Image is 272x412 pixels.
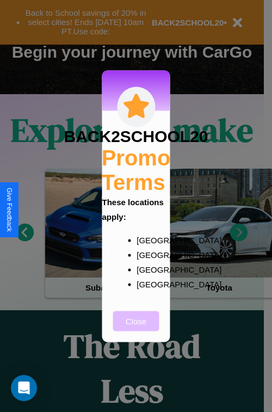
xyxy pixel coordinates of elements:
div: Open Intercom Messenger [11,375,37,401]
button: Close [113,311,159,331]
b: These locations apply: [102,197,164,221]
p: [GEOGRAPHIC_DATA] [137,232,157,247]
p: [GEOGRAPHIC_DATA] [137,262,157,276]
p: [GEOGRAPHIC_DATA] [137,247,157,262]
h3: BACK2SCHOOL20 [64,127,208,145]
p: [GEOGRAPHIC_DATA] [137,276,157,291]
div: Give Feedback [5,188,13,232]
h2: Promo Terms [102,145,171,194]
